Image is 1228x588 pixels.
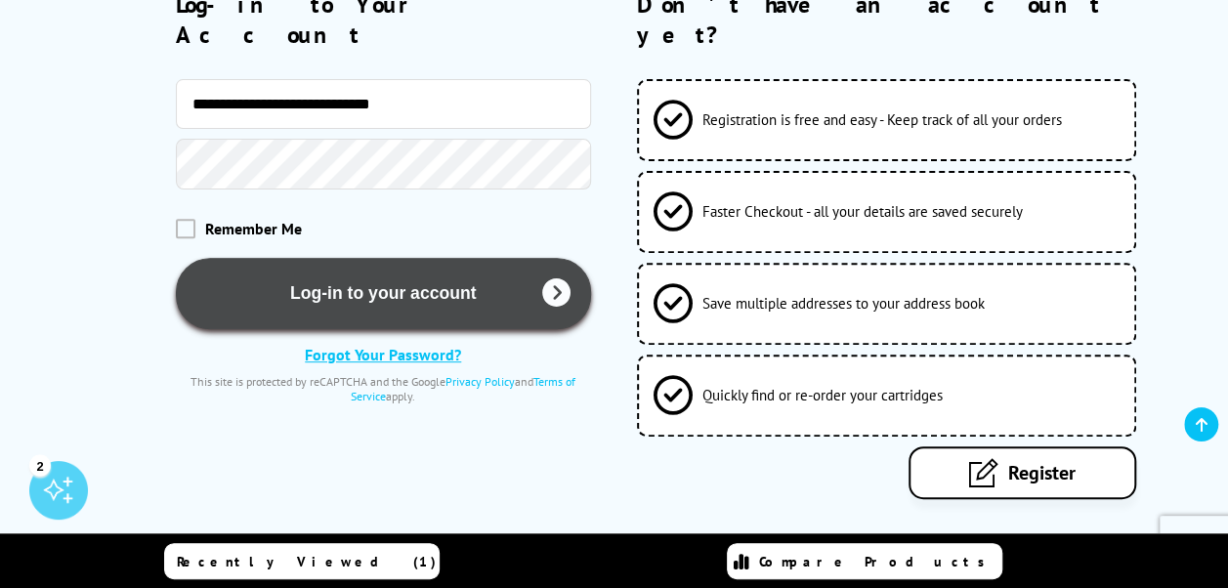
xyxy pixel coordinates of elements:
[205,219,302,238] span: Remember Me
[176,374,591,403] div: This site is protected by reCAPTCHA and the Google and apply.
[727,543,1002,579] a: Compare Products
[702,386,943,404] span: Quickly find or re-order your cartridges
[305,345,461,364] a: Forgot Your Password?
[351,374,575,403] a: Terms of Service
[759,553,995,570] span: Compare Products
[176,258,591,329] button: Log-in to your account
[909,446,1136,499] a: Register
[29,454,51,476] div: 2
[177,553,437,570] span: Recently Viewed (1)
[702,294,985,313] span: Save multiple addresses to your address book
[445,374,515,389] a: Privacy Policy
[702,110,1062,129] span: Registration is free and easy - Keep track of all your orders
[702,202,1023,221] span: Faster Checkout - all your details are saved securely
[1008,460,1076,485] span: Register
[164,543,440,579] a: Recently Viewed (1)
